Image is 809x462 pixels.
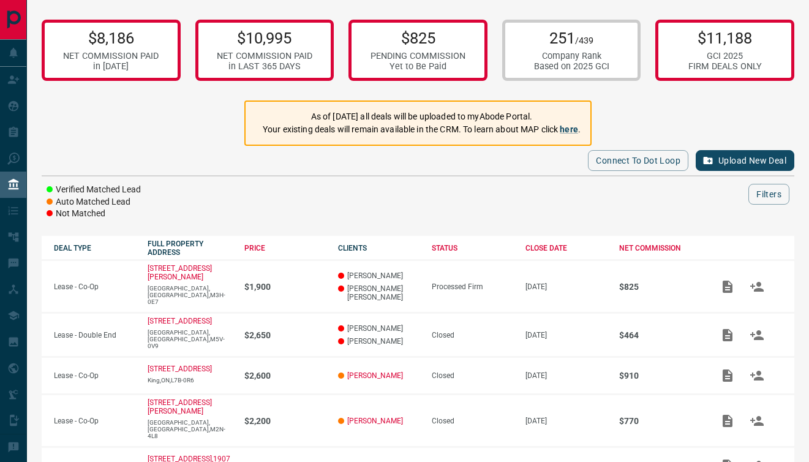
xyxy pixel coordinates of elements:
p: $825 [371,29,465,47]
span: Add / View Documents [713,416,742,425]
div: Company Rank [534,51,609,61]
div: in LAST 365 DAYS [217,61,312,72]
div: Yet to Be Paid [371,61,465,72]
a: [STREET_ADDRESS][PERSON_NAME] [148,398,212,415]
div: FULL PROPERTY ADDRESS [148,240,232,257]
p: Lease - Co-Op [54,282,135,291]
p: 251 [534,29,609,47]
div: in [DATE] [63,61,159,72]
div: PRICE [244,244,326,252]
button: Connect to Dot Loop [588,150,688,171]
li: Auto Matched Lead [47,196,141,208]
span: Match Clients [742,282,772,290]
div: CLIENTS [338,244,420,252]
div: STATUS [432,244,513,252]
p: [PERSON_NAME] [338,271,420,280]
div: NET COMMISSION PAID [217,51,312,61]
a: [PERSON_NAME] [347,371,403,380]
div: NET COMMISSION PAID [63,51,159,61]
p: $2,650 [244,330,326,340]
div: FIRM DEALS ONLY [688,61,762,72]
p: $910 [619,371,701,381]
div: Processed Firm [432,282,513,291]
button: Upload New Deal [696,150,794,171]
div: DEAL TYPE [54,244,135,252]
p: [DATE] [525,371,607,380]
div: Closed [432,371,513,380]
span: Add / View Documents [713,330,742,339]
a: [STREET_ADDRESS] [148,317,212,325]
div: PENDING COMMISSION [371,51,465,61]
p: [GEOGRAPHIC_DATA],[GEOGRAPHIC_DATA],M3H-0E7 [148,285,232,305]
p: $8,186 [63,29,159,47]
a: [STREET_ADDRESS] [148,365,212,373]
div: Closed [432,331,513,339]
p: Lease - Double End [54,331,135,339]
div: Based on 2025 GCI [534,61,609,72]
button: Filters [748,184,789,205]
div: CLOSE DATE [525,244,607,252]
p: King,ON,L7B-0R6 [148,377,232,384]
p: [PERSON_NAME] [PERSON_NAME] [338,284,420,301]
p: $10,995 [217,29,312,47]
p: As of [DATE] all deals will be uploaded to myAbode Portal. [263,110,581,123]
p: [DATE] [525,417,607,425]
p: $11,188 [688,29,762,47]
p: Your existing deals will remain available in the CRM. To learn about MAP click . [263,123,581,136]
p: [GEOGRAPHIC_DATA],[GEOGRAPHIC_DATA],M2N-4L8 [148,419,232,439]
span: Add / View Documents [713,371,742,379]
li: Verified Matched Lead [47,184,141,196]
a: here [560,124,578,134]
span: Match Clients [742,371,772,379]
p: [PERSON_NAME] [338,324,420,333]
li: Not Matched [47,208,141,220]
p: $1,900 [244,282,326,292]
a: [PERSON_NAME] [347,417,403,425]
div: GCI 2025 [688,51,762,61]
p: $770 [619,416,701,426]
span: Match Clients [742,416,772,425]
div: NET COMMISSION [619,244,701,252]
p: $464 [619,330,701,340]
a: [STREET_ADDRESS][PERSON_NAME] [148,264,212,281]
p: Lease - Co-Op [54,371,135,380]
p: $825 [619,282,701,292]
div: Closed [432,417,513,425]
span: Add / View Documents [713,282,742,290]
p: [DATE] [525,282,607,291]
p: $2,200 [244,416,326,426]
p: [GEOGRAPHIC_DATA],[GEOGRAPHIC_DATA],M5V-0V9 [148,329,232,349]
p: [DATE] [525,331,607,339]
p: [PERSON_NAME] [338,337,420,346]
p: $2,600 [244,371,326,381]
span: /439 [575,36,593,46]
span: Match Clients [742,330,772,339]
p: Lease - Co-Op [54,417,135,425]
